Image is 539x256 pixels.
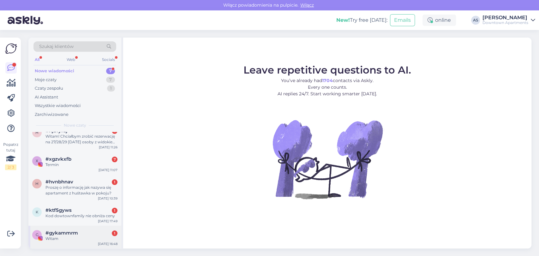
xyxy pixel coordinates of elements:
[336,17,350,23] b: New!
[35,111,69,118] div: Zarchiwizowane
[36,158,38,163] span: x
[471,16,480,25] div: AS
[45,156,71,162] span: #xgzvkxfb
[45,185,117,196] div: Proszę o informację jak nazywa się apartament z huśtawka w pokoju?
[45,230,78,236] span: #gykammrm
[243,77,411,97] p: You’ve already had contacts via Askly. Every one counts. AI replies 24/7. Start working smarter [...
[422,15,456,26] div: online
[99,168,117,172] div: [DATE] 11:07
[112,157,117,162] div: 7
[35,77,57,83] div: Moje czaty
[106,77,115,83] div: 7
[482,15,535,25] a: [PERSON_NAME]Downtown Apartments
[45,213,117,219] div: Kod dowtownfamily nie obniża ceny
[5,43,17,55] img: Askly Logo
[322,78,333,83] b: 1704
[98,219,117,223] div: [DATE] 17:49
[35,94,58,100] div: AI Assistant
[106,68,115,74] div: 7
[482,15,528,20] div: [PERSON_NAME]
[98,241,117,246] div: [DATE] 16:48
[65,56,76,64] div: Web
[98,196,117,201] div: [DATE] 10:39
[99,145,117,150] div: [DATE] 11:26
[112,179,117,185] div: 1
[112,230,117,236] div: 1
[112,208,117,213] div: 1
[45,207,72,213] span: #ktf5gyws
[64,122,86,128] span: Nowe czaty
[271,102,384,216] img: No Chat active
[45,134,117,145] div: Witam! Chciałbym zrobić rezerwację na 27/28/29 [DATE] osoby z widokiem na [GEOGRAPHIC_DATA] można...
[101,56,116,64] div: Socials
[482,20,528,25] div: Downtown Apartments
[45,162,117,168] div: Termin
[5,164,16,170] div: 2 / 3
[45,179,73,185] span: #hvnbhnav
[39,43,74,50] span: Szukaj klientów
[36,232,39,237] span: g
[35,85,63,92] div: Czaty zespołu
[45,236,117,241] div: Witam
[298,2,316,8] span: Włącz
[36,210,39,214] span: k
[5,142,16,170] div: Popatrz tutaj
[35,103,81,109] div: Wszystkie wiadomości
[35,181,39,186] span: h
[35,130,39,135] span: h
[35,68,74,74] div: Nowe wiadomości
[336,16,387,24] div: Try free [DATE]:
[107,85,115,92] div: 1
[243,64,411,76] span: Leave repetitive questions to AI.
[390,14,415,26] button: Emails
[33,56,41,64] div: All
